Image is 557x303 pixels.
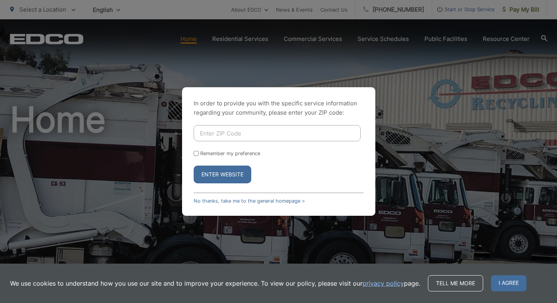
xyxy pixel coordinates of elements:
button: Enter Website [194,166,251,183]
input: Enter ZIP Code [194,125,361,141]
a: No thanks, take me to the general homepage > [194,198,305,204]
label: Remember my preference [200,151,260,156]
a: privacy policy [363,279,404,288]
span: I agree [491,275,526,291]
p: We use cookies to understand how you use our site and to improve your experience. To view our pol... [10,279,420,288]
a: Tell me more [428,275,483,291]
p: In order to provide you with the specific service information regarding your community, please en... [194,99,364,117]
